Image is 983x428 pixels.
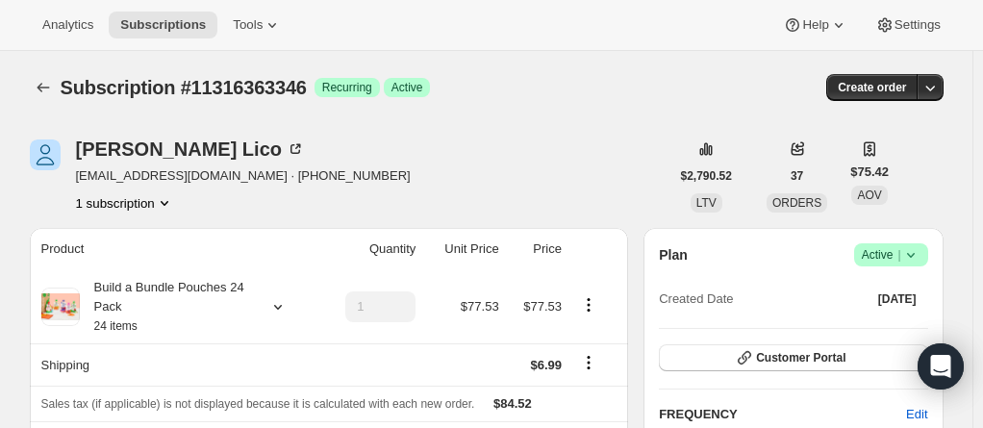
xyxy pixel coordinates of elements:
button: Tools [221,12,293,38]
button: [DATE] [867,286,928,313]
button: Analytics [31,12,105,38]
button: Subscriptions [30,74,57,101]
span: Sales tax (if applicable) is not displayed because it is calculated with each new order. [41,397,475,411]
span: Subscriptions [120,17,206,33]
span: Active [391,80,423,95]
span: ORDERS [772,196,821,210]
span: Tools [233,17,263,33]
span: | [897,247,900,263]
span: $2,790.52 [681,168,732,184]
h2: Plan [659,245,688,264]
th: Shipping [30,343,319,386]
span: Create order [838,80,906,95]
button: Create order [826,74,918,101]
span: Edit [906,405,927,424]
th: Unit Price [421,228,504,270]
button: Settings [864,12,952,38]
span: AOV [857,189,881,202]
div: Open Intercom Messenger [918,343,964,390]
button: Product actions [573,294,604,315]
span: $77.53 [523,299,562,314]
div: Build a Bundle Pouches 24 Pack [80,278,253,336]
button: Product actions [76,193,174,213]
button: Shipping actions [573,352,604,373]
button: $2,790.52 [669,163,744,189]
span: Created Date [659,290,733,309]
th: Quantity [318,228,421,270]
span: 37 [791,168,803,184]
span: $84.52 [493,396,532,411]
span: Settings [895,17,941,33]
span: Customer Portal [756,350,845,365]
button: Subscriptions [109,12,217,38]
th: Price [505,228,567,270]
span: LTV [696,196,717,210]
h2: FREQUENCY [659,405,906,424]
span: $6.99 [530,358,562,372]
button: Customer Portal [659,344,927,371]
span: Active [862,245,920,264]
span: Help [802,17,828,33]
button: 37 [779,163,815,189]
span: Subscription #11316363346 [61,77,307,98]
span: [DATE] [878,291,917,307]
div: [PERSON_NAME] Lico [76,139,305,159]
span: [EMAIL_ADDRESS][DOMAIN_NAME] · [PHONE_NUMBER] [76,166,411,186]
span: $77.53 [461,299,499,314]
small: 24 items [94,319,138,333]
span: $75.42 [850,163,889,182]
th: Product [30,228,319,270]
button: Help [771,12,859,38]
span: Analytics [42,17,93,33]
span: Recurring [322,80,372,95]
span: Nina Lico [30,139,61,170]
